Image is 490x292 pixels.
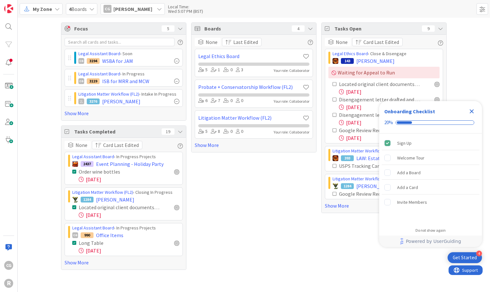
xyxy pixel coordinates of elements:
div: › Close & Disengage [333,50,440,57]
a: Litigation Matter Workflow (FL2) [333,148,393,154]
div: Close Checklist [467,106,477,116]
div: 1284 [341,183,354,189]
span: Card Last Edited [103,141,139,149]
img: Visit kanbanzone.com [4,4,13,13]
div: Waiting for Appeal to Run [328,67,440,78]
a: Show More [65,109,183,117]
div: 9 [422,25,435,32]
input: Search all cards and tasks... [65,38,174,46]
div: 1284 [81,197,94,202]
div: Your role: Collaborator [274,68,309,73]
span: Last Edited [233,38,258,46]
span: [PERSON_NAME] [102,98,140,105]
div: 5 [162,25,174,32]
img: TR [333,58,338,64]
img: KA [72,161,78,167]
div: Order wine bottles [79,168,145,176]
a: Powered by UserGuiding [382,236,479,247]
div: Do not show again [415,228,446,233]
div: Open Get Started checklist, remaining modules: 4 [448,252,482,263]
div: CG [103,5,111,13]
div: R [4,279,13,288]
div: [DATE] [339,103,440,111]
span: [PERSON_NAME] [113,5,152,13]
span: None [76,141,87,149]
a: Show More [195,141,313,149]
div: › Mediation/Settlement in Progress [333,148,440,154]
a: Legal Ethics Board [198,52,303,60]
img: TR [333,155,338,161]
div: Located original client documents if necessary & coordinated delivery with client [79,203,160,211]
div: CG [72,232,78,238]
div: 0 [223,97,233,104]
div: 4 [476,251,482,256]
div: Wed 5:07 PM (BST) [168,9,203,13]
span: My Zone [33,5,52,13]
div: 143 [341,58,354,64]
div: Add a Board is incomplete. [382,166,479,180]
div: Disengagement letter sent to client & PDF saved in client file [339,111,420,119]
div: Welcome Tour [397,154,424,162]
div: 7 [211,97,220,104]
div: Long Table [79,239,136,247]
div: CG [78,78,84,84]
div: › Closing In Progress [333,176,440,182]
a: Litigation Matter Workflow (FL2) [78,91,139,97]
div: 990 [81,232,94,238]
span: Support [13,1,29,9]
a: Litigation Matter Workflow (FL2) [72,189,133,195]
div: Checklist items [379,133,482,224]
span: WSBA for JAM [102,57,133,65]
div: Invite Members [397,198,427,206]
img: NC [72,197,78,202]
span: [PERSON_NAME] [356,182,395,190]
a: Legal Assistant Board [72,225,114,231]
div: Disengagement letter drafted and sent for review (if case is done, [PERSON_NAME] needs to confirm) [339,96,420,103]
div: Your role: Collaborator [274,99,309,104]
a: Show More [325,202,443,210]
div: [DATE] [79,176,179,183]
div: Checklist progress: 20% [384,120,477,125]
span: Card Last Edited [363,38,399,46]
div: [DATE] [339,88,440,96]
div: Footer [379,236,482,247]
div: Checklist Container [379,101,482,247]
div: 8 [211,128,220,135]
div: Your role: Collaborator [274,129,309,135]
div: Add a Board [397,169,421,176]
a: Legal Assistant Board [78,71,120,77]
div: › In Progress [78,71,179,77]
span: Boards [69,5,87,13]
div: › Intake In Progress [78,91,179,98]
div: 4 [292,25,305,32]
a: Litigation Matter Workflow (FL2) [333,176,393,182]
b: 4 [69,6,71,12]
div: 20% [384,120,393,125]
span: Focus [74,25,156,32]
div: Located original client documents if necessary & coordinated delivery with client [339,80,420,88]
div: 5 [198,66,208,73]
a: Probate + Conservatorship Workflow (FL2) [198,83,303,91]
span: Powered by UserGuiding [406,237,461,245]
div: Google Review Request sent to client [if applicable-check with TWR] [339,126,420,134]
div: 5 [198,128,208,135]
div: 2437 [81,161,94,167]
div: CG [4,261,13,270]
div: Sign Up [397,139,412,147]
div: Local Time: [168,4,203,9]
span: ISB for MRR and MCW [102,77,149,85]
div: Welcome Tour is incomplete. [382,151,479,165]
div: 3194 [87,58,100,64]
a: Litigation Matter Workflow (FL2) [198,114,303,122]
button: Card Last Edited [92,141,142,149]
div: [DATE] [79,247,179,254]
div: 1 [211,66,220,73]
a: Legal Assistant Board [78,51,120,56]
span: [PERSON_NAME] [96,196,134,203]
button: Last Edited [222,38,262,46]
span: Tasks Open [334,25,419,32]
div: Google Review Request sent to client [if applicable] [339,190,420,198]
span: Event Planning - Holiday Party [96,160,164,168]
div: Add a Card is incomplete. [382,180,479,194]
div: 0 [236,97,243,104]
